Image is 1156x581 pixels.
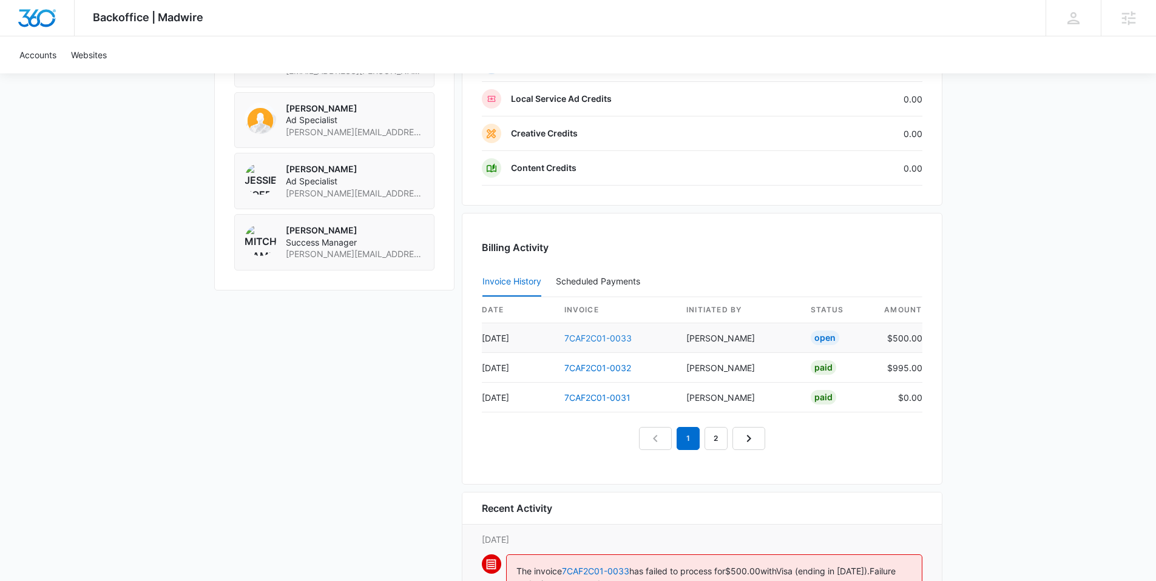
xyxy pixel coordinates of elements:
td: 0.00 [794,151,922,186]
a: Accounts [12,36,64,73]
span: has failed to process for [629,566,725,576]
td: [DATE] [482,323,555,353]
button: Invoice History [482,267,541,297]
td: $995.00 [874,353,922,383]
div: Open [811,331,839,345]
em: 1 [677,427,700,450]
p: Local Service Ad Credits [511,93,612,105]
span: $500.00 [725,566,760,576]
div: Paid [811,360,836,375]
td: $500.00 [874,323,922,353]
th: status [801,297,874,323]
span: with [760,566,776,576]
td: [PERSON_NAME] [677,383,800,412]
th: amount [874,297,922,323]
a: 7CAF2C01-0032 [564,363,631,373]
a: 7CAF2C01-0033 [564,333,632,343]
th: date [482,297,555,323]
img: Mitchell Dame [245,224,276,256]
span: [PERSON_NAME][EMAIL_ADDRESS][DOMAIN_NAME] [286,126,424,138]
a: 7CAF2C01-0033 [562,566,629,576]
th: Initiated By [677,297,800,323]
th: invoice [555,297,677,323]
a: 7CAF2C01-0031 [564,392,630,403]
span: Visa (ending in [DATE]). [776,566,870,576]
span: Ad Specialist [286,175,424,187]
p: [DATE] [482,533,922,546]
p: [PERSON_NAME] [286,224,424,237]
span: Success Manager [286,237,424,249]
img: kyl Davis [245,102,276,134]
td: [DATE] [482,383,555,412]
div: Paid [811,390,836,405]
span: Backoffice | Madwire [93,11,203,24]
td: [PERSON_NAME] [677,323,800,353]
td: $0.00 [874,383,922,412]
td: 0.00 [794,116,922,151]
p: Content Credits [511,162,576,174]
a: Websites [64,36,114,73]
h6: Recent Activity [482,501,552,516]
span: Ad Specialist [286,114,424,126]
nav: Pagination [639,427,765,450]
p: Creative Credits [511,127,578,139]
p: [PERSON_NAME] [286,102,424,115]
td: [DATE] [482,353,555,383]
img: Jessie Hoerr [245,163,276,195]
a: Page 2 [705,427,728,450]
div: Scheduled Payments [556,277,645,286]
span: [PERSON_NAME][EMAIL_ADDRESS][PERSON_NAME][DOMAIN_NAME] [286,187,424,200]
td: [PERSON_NAME] [677,353,800,383]
h3: Billing Activity [482,240,922,255]
a: Next Page [732,427,765,450]
td: 0.00 [794,82,922,116]
span: [PERSON_NAME][EMAIL_ADDRESS][DOMAIN_NAME] [286,248,424,260]
p: [PERSON_NAME] [286,163,424,175]
span: The invoice [516,566,562,576]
